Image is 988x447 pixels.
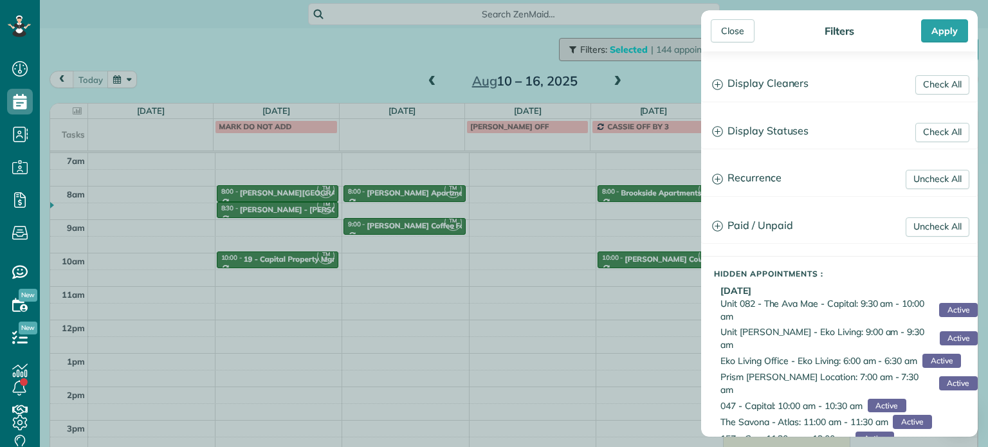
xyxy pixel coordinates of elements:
[855,432,894,446] span: Active
[915,123,969,142] a: Check All
[720,297,934,323] span: Unit 082 - The Ava Mae - Capital: 9:30 am - 10:00 am
[921,19,968,42] div: Apply
[702,115,977,148] a: Display Statuses
[720,432,850,445] span: 157 - Cap: 11:30 am - 12:00 pm
[702,162,977,195] a: Recurrence
[893,415,931,429] span: Active
[940,331,978,345] span: Active
[720,399,863,412] span: 047 - Capital: 10:00 am - 10:30 am
[720,370,934,396] span: Prism [PERSON_NAME] Location: 7:00 am - 7:30 am
[868,399,906,413] span: Active
[821,24,858,37] div: Filters
[720,415,888,428] span: The Savona - Atlas: 11:00 am - 11:30 am
[19,322,37,334] span: New
[720,354,917,367] span: Eko Living Office - Eko Living: 6:00 am - 6:30 am
[711,19,755,42] div: Close
[19,289,37,302] span: New
[714,269,978,278] h5: Hidden Appointments :
[922,354,961,368] span: Active
[939,376,978,390] span: Active
[720,325,935,351] span: Unit [PERSON_NAME] - Eko Living: 9:00 am - 9:30 am
[915,75,969,95] a: Check All
[906,170,969,189] a: Uncheck All
[939,303,978,317] span: Active
[702,68,977,100] a: Display Cleaners
[906,217,969,237] a: Uncheck All
[702,210,977,242] a: Paid / Unpaid
[720,285,751,296] b: [DATE]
